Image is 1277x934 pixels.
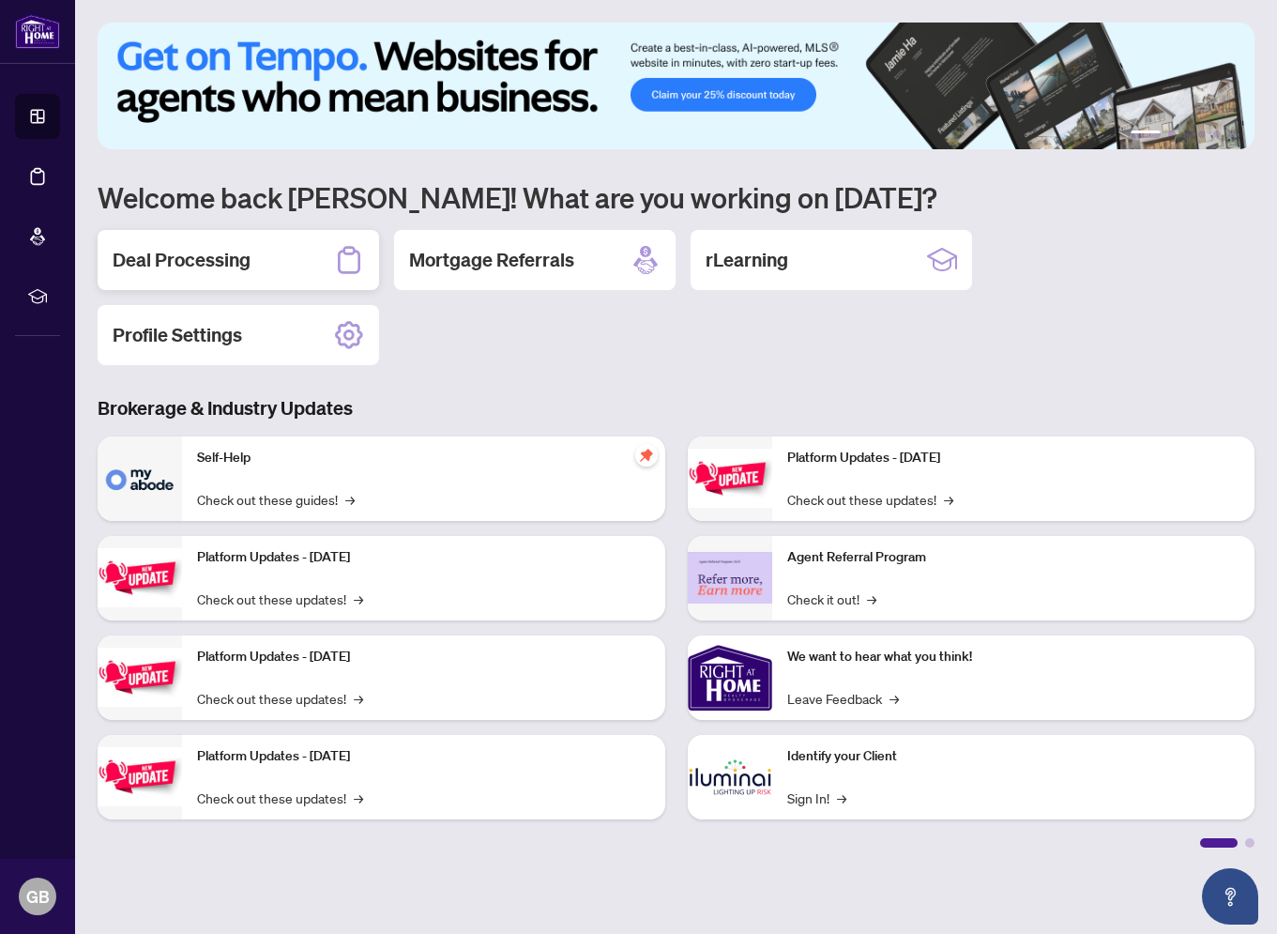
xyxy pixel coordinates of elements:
span: → [354,788,363,808]
p: Identify your Client [787,746,1240,767]
img: Identify your Client [688,735,772,819]
a: Check it out!→ [787,589,876,609]
h2: rLearning [706,247,788,273]
p: Agent Referral Program [787,547,1240,568]
a: Check out these updates!→ [197,589,363,609]
button: 4 [1198,130,1206,138]
button: 6 [1228,130,1236,138]
span: GB [26,883,50,910]
p: Platform Updates - [DATE] [787,448,1240,468]
button: 1 [1131,130,1161,138]
a: Sign In!→ [787,788,846,808]
img: Platform Updates - June 23, 2025 [688,449,772,508]
a: Check out these guides!→ [197,489,355,510]
p: Platform Updates - [DATE] [197,547,650,568]
p: Self-Help [197,448,650,468]
p: Platform Updates - [DATE] [197,746,650,767]
span: → [867,589,876,609]
span: → [944,489,953,510]
a: Check out these updates!→ [197,688,363,709]
h2: Profile Settings [113,322,242,348]
button: 3 [1183,130,1191,138]
span: → [354,688,363,709]
a: Check out these updates!→ [787,489,953,510]
img: Agent Referral Program [688,552,772,604]
button: 5 [1213,130,1221,138]
a: Leave Feedback→ [787,688,899,709]
img: logo [15,14,60,49]
span: → [354,589,363,609]
img: Platform Updates - July 8, 2025 [98,747,182,806]
span: → [345,489,355,510]
h2: Deal Processing [113,247,251,273]
h3: Brokerage & Industry Updates [98,395,1254,421]
img: We want to hear what you think! [688,635,772,720]
img: Platform Updates - July 21, 2025 [98,648,182,707]
p: We want to hear what you think! [787,647,1240,667]
a: Check out these updates!→ [197,788,363,808]
img: Platform Updates - September 16, 2025 [98,548,182,607]
span: pushpin [635,444,658,467]
button: 2 [1168,130,1176,138]
img: Self-Help [98,436,182,521]
img: Slide 0 [98,23,1254,149]
span: → [837,788,846,808]
button: Open asap [1202,868,1258,925]
h1: Welcome back [PERSON_NAME]! What are you working on [DATE]? [98,179,1254,215]
p: Platform Updates - [DATE] [197,647,650,667]
span: → [889,688,899,709]
h2: Mortgage Referrals [409,247,574,273]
